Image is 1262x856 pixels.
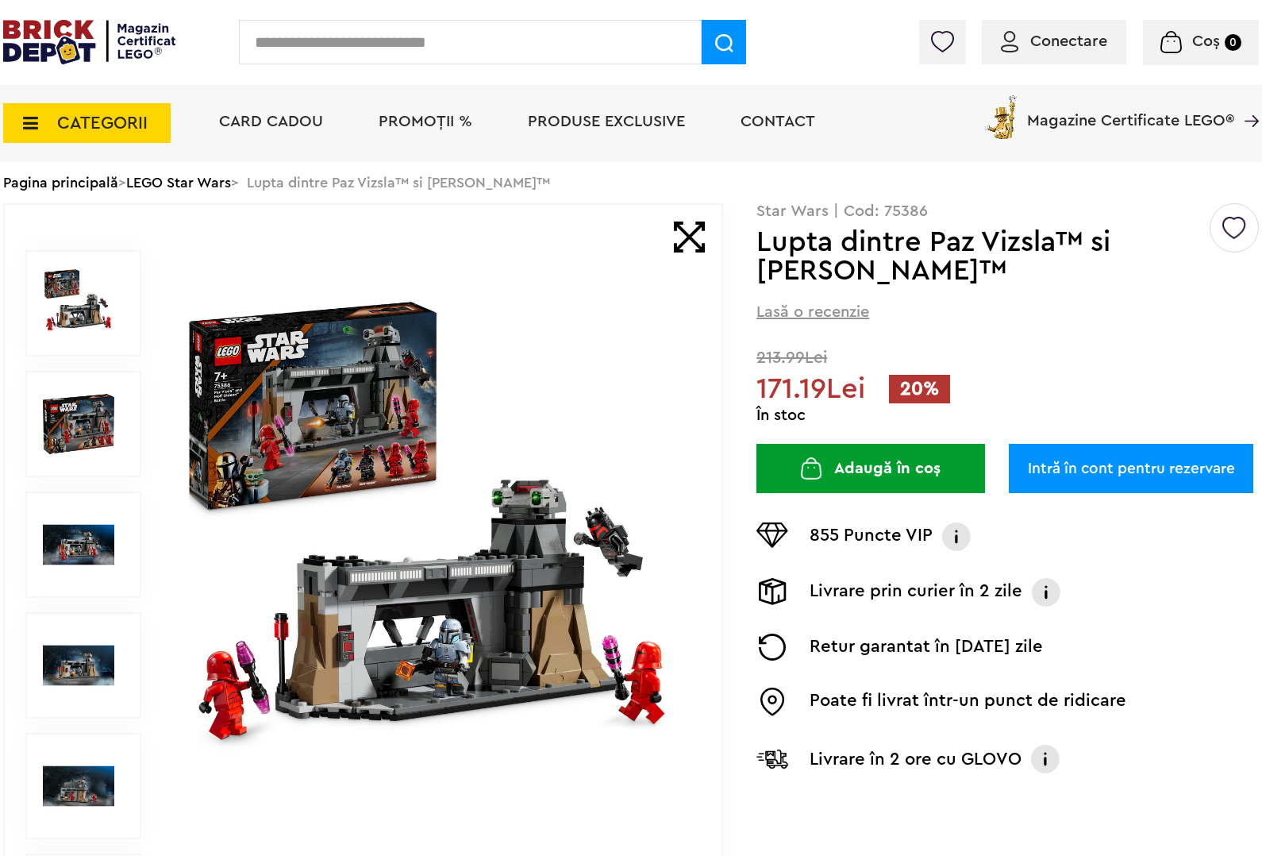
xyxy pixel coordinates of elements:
[43,630,114,701] img: Seturi Lego Lupta dintre Paz Vizsla™ si Moff Gideon™
[756,375,865,403] span: 171.19Lei
[756,301,869,323] span: Lasă o recenzie
[756,578,788,605] img: Livrare
[43,750,114,822] img: LEGO Star Wars Lupta dintre Paz Vizsla™ si Moff Gideon™
[756,203,1259,219] p: Star Wars | Cod: 75386
[810,578,1022,607] p: Livrare prin curier în 2 zile
[756,634,788,661] img: Returnare
[379,114,472,129] a: PROMOȚII %
[43,268,114,339] img: Lupta dintre Paz Vizsla™ si Moff Gideon™
[756,749,788,769] img: Livrare Glovo
[1192,33,1220,49] span: Coș
[741,114,815,129] a: Contact
[810,746,1022,772] p: Livrare în 2 ore cu GLOVO
[810,634,1043,661] p: Retur garantat în [DATE] zile
[1225,34,1241,51] small: 0
[1001,33,1107,49] a: Conectare
[219,114,323,129] a: Card Cadou
[756,228,1207,285] h1: Lupta dintre Paz Vizsla™ si [PERSON_NAME]™
[3,162,1259,203] div: > > Lupta dintre Paz Vizsla™ si [PERSON_NAME]™
[1029,743,1061,775] img: Info livrare cu GLOVO
[756,407,1259,423] div: În stoc
[810,522,933,551] p: 855 Puncte VIP
[810,688,1126,716] p: Poate fi livrat într-un punct de ridicare
[889,375,950,403] span: 20%
[3,175,118,190] a: Pagina principală
[1030,578,1062,607] img: Info livrare prin curier
[1234,92,1259,108] a: Magazine Certificate LEGO®
[941,522,972,551] img: Info VIP
[43,388,114,460] img: Lupta dintre Paz Vizsla™ si Moff Gideon™
[756,349,1259,366] span: 213.99Lei
[43,509,114,580] img: Lupta dintre Paz Vizsla™ si Moff Gideon™ LEGO 75386
[756,688,788,716] img: Easybox
[176,289,687,800] img: Lupta dintre Paz Vizsla™ si Moff Gideon™
[1009,444,1253,493] a: Intră în cont pentru rezervare
[1030,33,1107,49] span: Conectare
[1027,92,1234,129] span: Magazine Certificate LEGO®
[126,175,231,190] a: LEGO Star Wars
[57,114,148,132] span: CATEGORII
[756,444,985,493] button: Adaugă în coș
[528,114,685,129] a: Produse exclusive
[756,522,788,548] img: Puncte VIP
